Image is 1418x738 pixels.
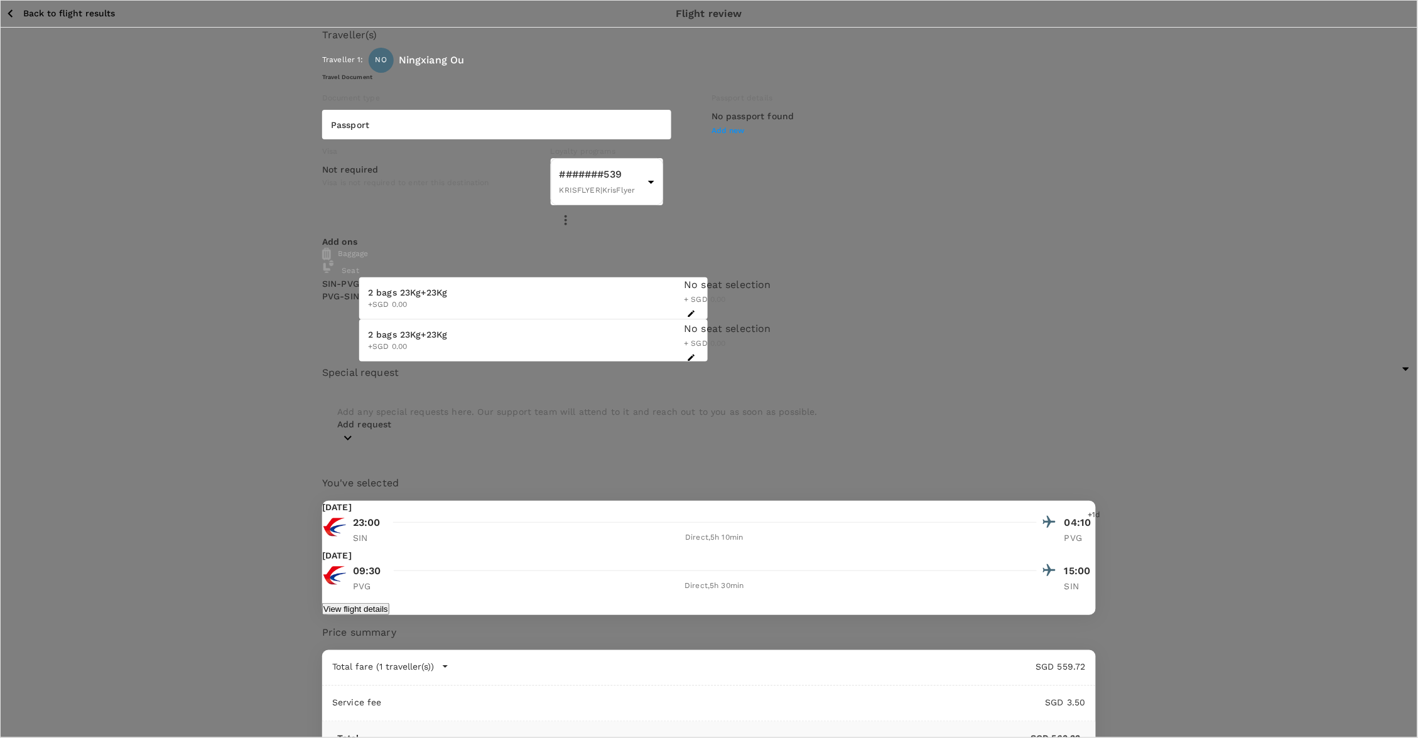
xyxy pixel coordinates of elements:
[322,73,1096,81] h6: Travel Document
[322,476,1096,491] p: You've selected
[322,260,359,277] div: Seat
[560,186,636,195] span: KRISFLYER | KrisFlyer
[322,178,489,187] span: Visa is not required to enter this destination
[684,277,1004,292] div: No seat selection
[712,110,1032,124] h6: No passport found
[332,696,382,709] p: Service fee
[322,290,359,302] p: PVG - SIN
[322,28,1096,43] p: Traveller(s)
[322,365,1096,380] p: Special request
[322,94,380,102] span: Document type
[322,625,1096,640] p: Price summary
[353,564,381,579] p: 09:30
[322,515,347,540] img: MU
[353,532,384,544] p: SIN
[368,286,688,299] span: 2 bags 23Kg+23Kg
[322,163,379,176] p: Not required
[353,515,381,530] p: 23:00
[322,563,347,588] img: MU
[322,54,364,67] p: Traveller 1 :
[449,660,1086,673] p: SGD 559.72
[376,54,387,67] span: NO
[1064,515,1096,530] p: 04:10
[676,6,742,21] p: Flight review
[560,167,643,182] p: #######539
[332,660,434,673] p: Total fare (1 traveller(s))
[322,603,389,615] button: View flight details
[1064,564,1096,579] p: 15:00
[684,339,726,348] span: + SGD 0.00
[322,260,335,273] img: baggage-icon
[392,532,1037,544] div: Direct , 5h 10min
[551,147,615,156] span: Loyalty programs
[382,696,1086,709] p: SGD 3.50
[368,299,688,311] span: +SGD 0.00
[322,235,1096,248] p: Add ons
[1088,509,1101,521] span: +1d
[322,248,1096,260] div: Baggage
[331,119,651,131] p: Passport
[322,277,359,290] p: SIN - PVG
[1064,532,1096,544] p: PVG
[712,126,745,135] span: Add new
[368,341,688,353] span: +SGD 0.00
[392,580,1037,592] div: Direct , 5h 30min
[23,7,115,19] p: Back to flight results
[337,405,1081,418] p: Add any special requests here. Our support team will attend to it and reach out to you as soon as...
[322,147,338,156] span: Visa
[353,580,384,592] p: PVG
[399,53,465,68] p: Ningxiang Ou
[337,418,1081,430] p: Add request
[684,321,1004,336] div: No seat selection
[368,328,688,341] span: 2 bags 23Kg+23Kg
[712,94,772,102] span: Passport details
[322,248,331,260] img: baggage-icon
[1064,580,1096,592] p: SIN
[322,549,352,562] p: [DATE]
[684,295,726,304] span: + SGD 0.00
[322,501,352,513] p: [DATE]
